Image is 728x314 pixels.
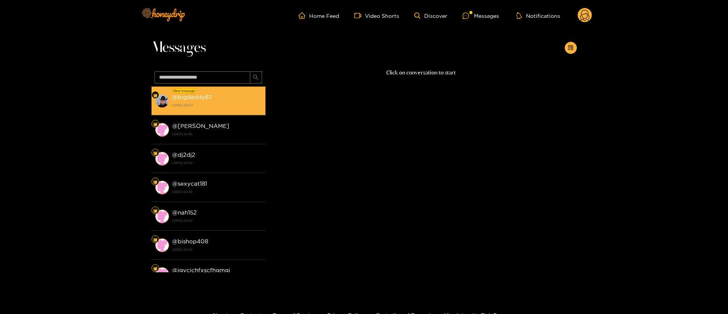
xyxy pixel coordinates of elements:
[253,74,259,81] span: search
[155,94,169,108] img: conversation
[354,12,399,19] a: Video Shorts
[172,94,212,100] strong: @ bigdaddy87
[298,12,339,19] a: Home Feed
[172,246,262,253] strong: [DATE] 22:40
[155,267,169,281] img: conversation
[414,13,447,19] a: Discover
[155,152,169,166] img: conversation
[155,238,169,252] img: conversation
[153,180,158,184] img: Fan Level
[172,188,262,195] strong: [DATE] 22:40
[152,39,206,57] span: Messages
[153,93,158,98] img: Fan Level
[153,151,158,155] img: Fan Level
[172,217,262,224] strong: [DATE] 22:40
[463,11,499,20] div: Messages
[568,45,573,51] span: appstore-add
[298,12,309,19] span: home
[153,122,158,126] img: Fan Level
[354,12,365,19] span: video-camera
[155,123,169,137] img: conversation
[172,180,207,187] strong: @ sexycat181
[155,181,169,194] img: conversation
[172,209,197,216] strong: @ nah152
[153,266,158,271] img: Fan Level
[172,159,262,166] strong: [DATE] 22:40
[172,88,196,93] div: New message
[155,210,169,223] img: conversation
[172,102,262,109] strong: [DATE] 20:07
[172,238,208,245] strong: @ bishop408
[172,123,229,129] strong: @ [PERSON_NAME]
[153,208,158,213] img: Fan Level
[514,12,562,19] button: Notifications
[153,237,158,242] img: Fan Level
[265,68,577,77] p: Click on conversation to start
[565,42,577,54] button: appstore-add
[172,131,262,137] strong: [DATE] 22:40
[172,151,195,158] strong: @ dj2dj2
[250,71,262,84] button: search
[172,267,230,273] strong: @ jgvcjchfxscfhgmgj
